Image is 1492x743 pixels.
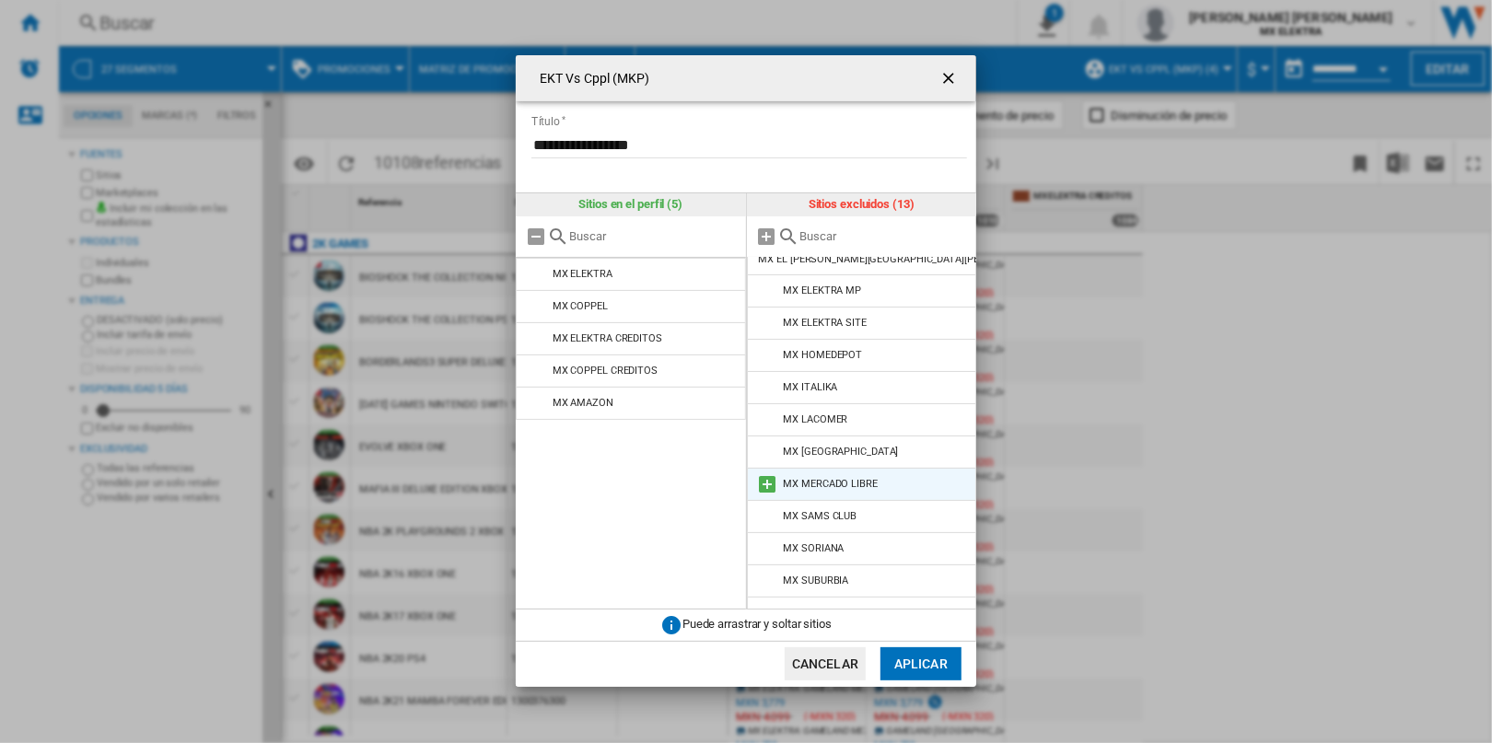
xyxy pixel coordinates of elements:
div: MX SUBURBIA [783,575,848,586]
div: MX HOMEDEPOT [783,349,862,361]
div: MX EL [PERSON_NAME][GEOGRAPHIC_DATA][PERSON_NAME] [759,253,1042,265]
div: MX COPPEL [553,300,608,312]
div: MX AMAZON [553,397,613,409]
ng-md-icon: getI18NText('BUTTONS.CLOSE_DIALOG') [939,69,962,91]
div: MX LACOMER [783,413,847,425]
h4: EKT Vs Cppl (MKP) [530,70,650,88]
span: Puede arrastrar y soltar sitios [682,617,832,631]
button: getI18NText('BUTTONS.CLOSE_DIALOG') [932,60,969,97]
div: MX MERCADO LIBRE [783,478,877,490]
div: MX [GEOGRAPHIC_DATA] [783,446,898,458]
div: MX ELEKTRA CREDITOS [553,332,662,344]
md-icon: Quitar todo [525,226,547,248]
md-icon: Añadir todos [756,226,778,248]
div: MX SORIANA [783,542,844,554]
div: MX WALMART [783,607,850,619]
div: MX ELEKTRA SITE [783,317,867,329]
div: Sitios excluidos (13) [747,193,977,215]
button: Aplicar [880,647,962,680]
div: MX ELEKTRA MP [783,284,861,296]
div: MX SAMS CLUB [783,510,857,522]
div: Sitios en el perfil (5) [516,193,746,215]
input: Buscar [569,229,737,243]
button: Cancelar [785,647,866,680]
div: MX ITALIKA [783,381,837,393]
div: MX COPPEL CREDITOS [553,365,658,377]
input: Buscar [800,229,968,243]
div: MX ELEKTRA [553,268,612,280]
